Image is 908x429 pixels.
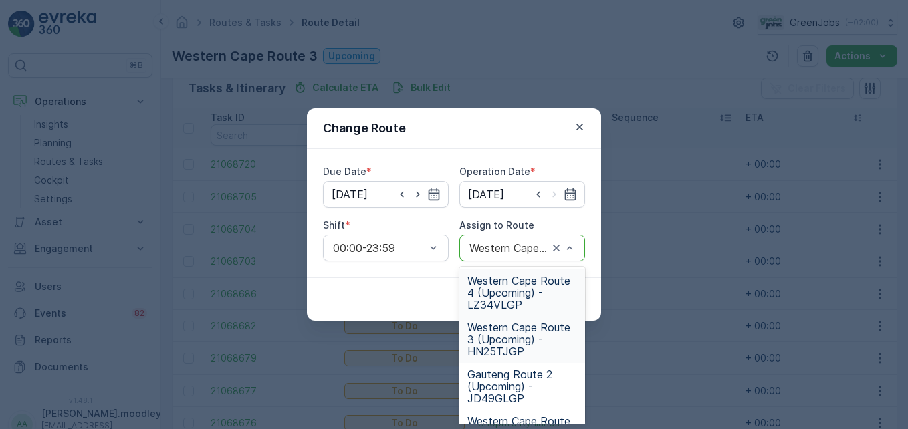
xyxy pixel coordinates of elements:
p: Change Route [323,119,406,138]
span: Gauteng Route 2 (Upcoming) - JD49GLGP [467,368,577,404]
label: Operation Date [459,166,530,177]
span: Western Cape Route 3 (Upcoming) - HN25TJGP [467,321,577,357]
label: Assign to Route [459,219,534,231]
label: Shift [323,219,345,231]
label: Due Date [323,166,366,177]
input: dd/mm/yyyy [323,181,449,208]
input: dd/mm/yyyy [459,181,585,208]
span: Western Cape Route 4 (Upcoming) - LZ34VLGP [467,275,577,311]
